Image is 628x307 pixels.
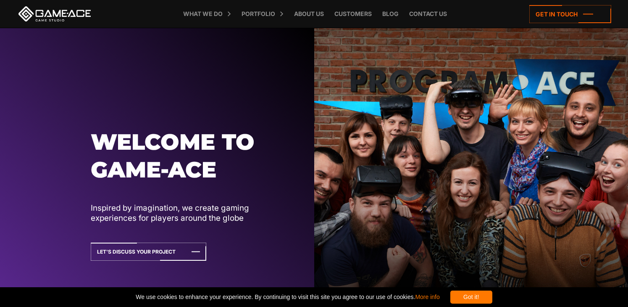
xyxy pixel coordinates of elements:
[450,291,492,304] div: Got it!
[415,294,439,300] a: More info
[136,291,439,304] span: We use cookies to enhance your experience. By continuing to visit this site you agree to our use ...
[91,243,206,261] a: Let's Discuss Your Project
[91,128,289,183] h1: Welcome to Game-ace
[529,5,611,23] a: Get in touch
[91,203,289,223] p: Inspired by imagination, we create gaming experiences for players around the globe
